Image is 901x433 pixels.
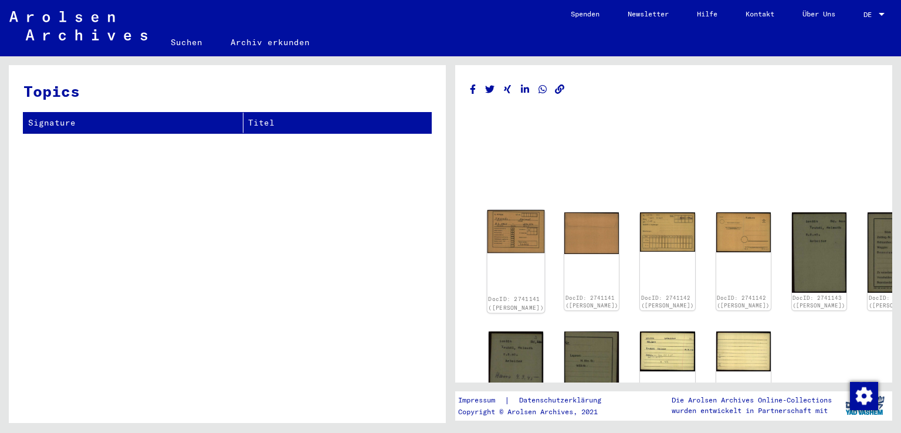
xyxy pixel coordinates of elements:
th: Signature [23,113,243,133]
img: 002.jpg [564,212,619,254]
img: 002.jpg [716,331,771,371]
a: DocID: 2741142 ([PERSON_NAME]) [717,295,770,309]
img: 001.jpg [487,210,545,253]
div: | [458,394,615,407]
img: 001.jpg [640,212,695,252]
a: DocID: 2741142 ([PERSON_NAME]) [641,295,694,309]
img: 002.jpg [716,212,771,252]
img: 001.jpg [640,331,695,371]
img: Arolsen_neg.svg [9,11,147,40]
a: Archiv erkunden [216,28,324,56]
img: yv_logo.png [843,391,887,420]
a: DocID: 2741141 ([PERSON_NAME]) [488,296,544,311]
a: Datenschutzerklärung [510,394,615,407]
a: DocID: 2741143 ([PERSON_NAME]) [792,295,845,309]
th: Titel [243,113,431,133]
a: Impressum [458,394,504,407]
img: 001.jpg [489,331,543,412]
button: Share on Facebook [467,82,479,97]
img: 002.jpg [564,331,619,412]
button: Share on Xing [502,82,514,97]
p: wurden entwickelt in Partnerschaft mit [672,405,832,416]
h3: Topics [23,80,431,103]
p: Copyright © Arolsen Archives, 2021 [458,407,615,417]
button: Copy link [554,82,566,97]
a: Suchen [157,28,216,56]
a: DocID: 2741141 ([PERSON_NAME]) [565,295,618,309]
button: Share on LinkedIn [519,82,531,97]
img: 001.jpg [792,212,846,293]
button: Share on WhatsApp [537,82,549,97]
div: Zustimmung ändern [849,381,878,410]
span: DE [863,11,876,19]
button: Share on Twitter [484,82,496,97]
p: Die Arolsen Archives Online-Collections [672,395,832,405]
img: Zustimmung ändern [850,382,878,410]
